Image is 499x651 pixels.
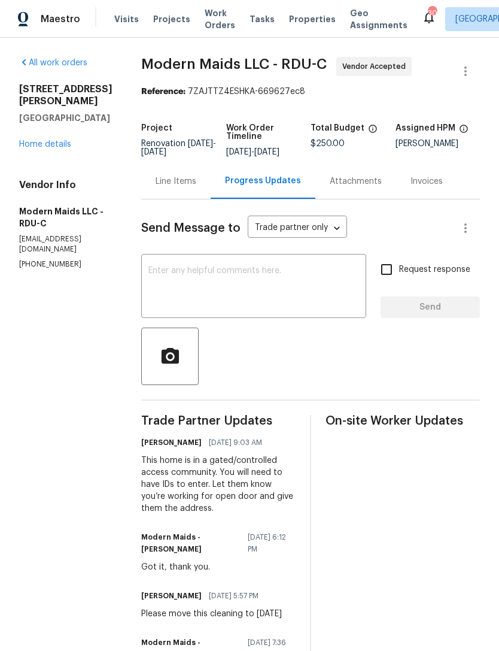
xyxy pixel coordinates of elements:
[141,222,241,234] span: Send Message to
[428,7,436,19] div: 30
[141,437,202,449] h6: [PERSON_NAME]
[410,175,443,187] div: Invoices
[19,59,87,67] a: All work orders
[141,561,296,573] div: Got it, thank you.
[141,124,172,132] h5: Project
[368,124,378,140] span: The total cost of line items that have been proposed by Opendoor. This sum includes line items th...
[311,124,364,132] h5: Total Budget
[156,175,196,187] div: Line Items
[289,13,336,25] span: Properties
[141,590,202,602] h6: [PERSON_NAME]
[19,205,112,229] h5: Modern Maids LLC - RDU-C
[395,140,480,148] div: [PERSON_NAME]
[325,415,480,427] span: On-site Worker Updates
[399,264,470,276] span: Request response
[141,148,166,156] span: [DATE]
[395,124,455,132] h5: Assigned HPM
[205,7,235,31] span: Work Orders
[459,124,468,140] span: The hpm assigned to this work order.
[225,175,301,187] div: Progress Updates
[41,13,80,25] span: Maestro
[141,455,296,514] div: This home is in a gated/controlled access community. You will need to have IDs to enter. Let them...
[141,140,216,156] span: Renovation
[311,140,345,148] span: $250.00
[342,60,410,72] span: Vendor Accepted
[226,124,311,141] h5: Work Order Timeline
[19,112,112,124] h5: [GEOGRAPHIC_DATA]
[141,87,185,96] b: Reference:
[19,179,112,191] h4: Vendor Info
[141,140,216,156] span: -
[153,13,190,25] span: Projects
[19,259,112,270] p: [PHONE_NUMBER]
[188,140,213,148] span: [DATE]
[141,86,480,98] div: 7ZAJTTZ4ESHKA-669627ec8
[226,148,251,156] span: [DATE]
[350,7,407,31] span: Geo Assignments
[19,234,112,255] p: [EMAIL_ADDRESS][DOMAIN_NAME]
[248,219,347,238] div: Trade partner only
[250,15,275,23] span: Tasks
[141,531,241,555] h6: Modern Maids - [PERSON_NAME]
[141,415,296,427] span: Trade Partner Updates
[141,57,327,71] span: Modern Maids LLC - RDU-C
[254,148,279,156] span: [DATE]
[114,13,139,25] span: Visits
[141,608,282,620] div: Please move this cleaning to [DATE]
[226,148,279,156] span: -
[209,437,262,449] span: [DATE] 9:03 AM
[19,83,112,107] h2: [STREET_ADDRESS][PERSON_NAME]
[209,590,258,602] span: [DATE] 5:57 PM
[330,175,382,187] div: Attachments
[19,140,71,149] a: Home details
[248,531,288,555] span: [DATE] 6:12 PM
